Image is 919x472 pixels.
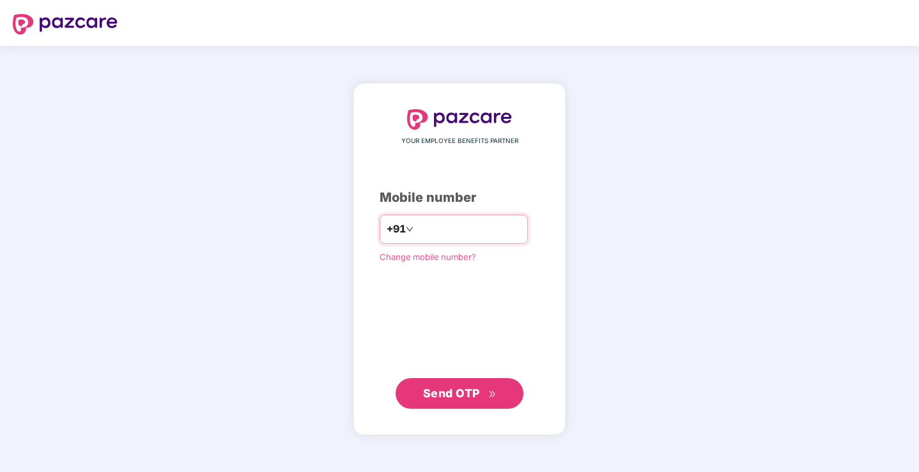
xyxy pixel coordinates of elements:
span: double-right [488,390,497,399]
span: +91 [387,221,406,237]
span: Send OTP [423,386,480,400]
img: logo [407,109,512,130]
a: Change mobile number? [380,252,476,262]
span: down [406,225,413,233]
span: YOUR EMPLOYEE BENEFITS PARTNER [401,136,518,146]
img: logo [13,14,118,34]
div: Mobile number [380,188,539,208]
button: Send OTPdouble-right [396,378,523,409]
